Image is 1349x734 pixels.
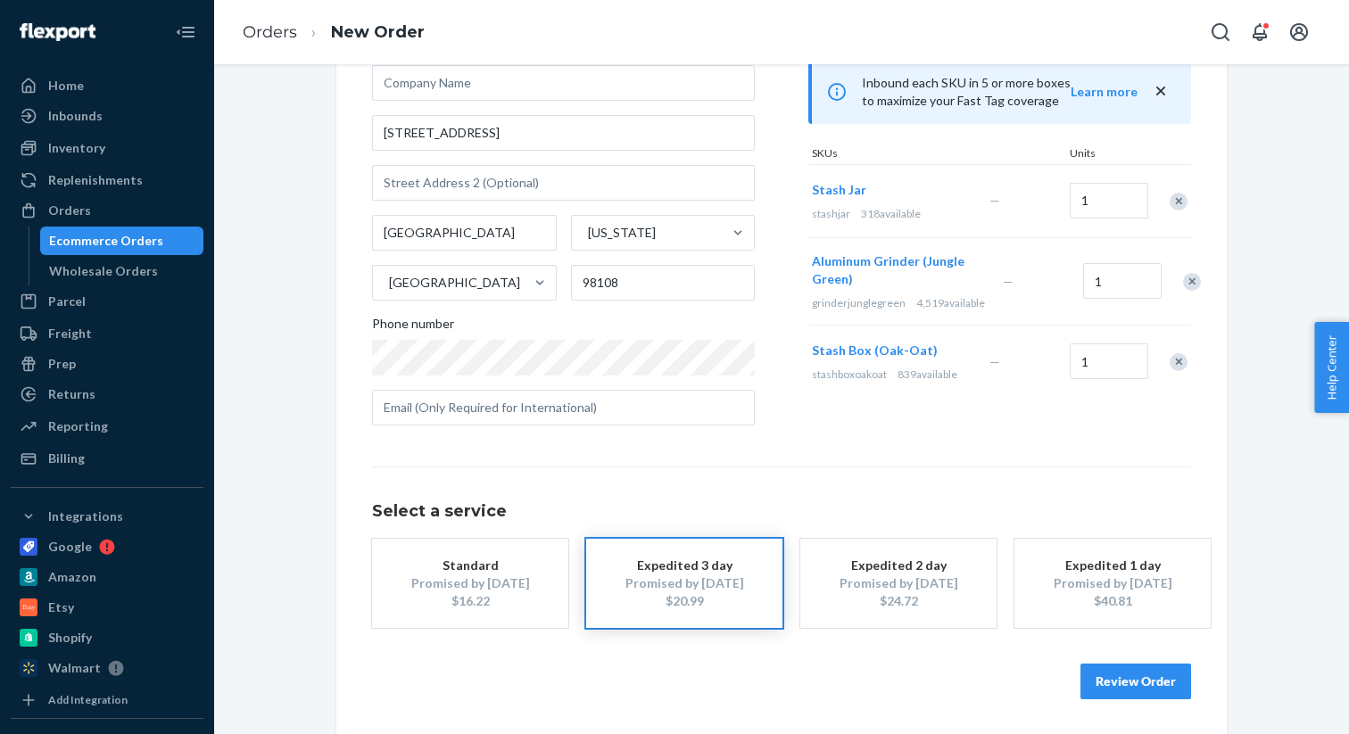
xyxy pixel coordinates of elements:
[11,532,203,561] a: Google
[49,262,158,280] div: Wholesale Orders
[48,355,76,373] div: Prep
[827,557,970,574] div: Expedited 2 day
[48,568,96,586] div: Amazon
[1041,557,1184,574] div: Expedited 1 day
[11,593,203,622] a: Etsy
[812,182,866,197] span: Stash Jar
[11,71,203,100] a: Home
[399,592,542,610] div: $16.22
[1070,183,1148,219] input: Quantity
[1080,664,1191,699] button: Review Order
[812,367,887,381] span: stashboxoakoat
[1203,14,1238,50] button: Open Search Box
[399,574,542,592] div: Promised by [DATE]
[1014,539,1211,628] button: Expedited 1 dayPromised by [DATE]$40.81
[800,539,997,628] button: Expedited 2 dayPromised by [DATE]$24.72
[48,325,92,342] div: Freight
[372,115,755,151] input: Street Address
[588,224,656,242] div: [US_STATE]
[228,6,439,59] ol: breadcrumbs
[1083,263,1162,299] input: Quantity
[827,574,970,592] div: Promised by [DATE]
[1170,193,1188,210] div: Remove Item
[48,507,123,525] div: Integrations
[1152,82,1170,101] button: close
[389,274,520,292] div: [GEOGRAPHIC_DATA]
[372,65,755,101] input: Company Name
[11,502,203,531] button: Integrations
[812,252,981,288] button: Aluminum Grinder (Jungle Green)
[11,166,203,194] a: Replenishments
[1170,353,1188,371] div: Remove Item
[827,592,970,610] div: $24.72
[11,623,203,652] a: Shopify
[11,287,203,316] a: Parcel
[11,319,203,348] a: Freight
[48,659,101,677] div: Walmart
[812,181,866,199] button: Stash Jar
[812,342,938,359] button: Stash Box (Oak-Oat)
[1183,273,1201,291] div: Remove Item
[812,342,938,358] span: Stash Box (Oak-Oat)
[11,380,203,408] a: Returns
[808,145,1066,164] div: SKUs
[1070,343,1148,379] input: Quantity
[11,412,203,441] a: Reporting
[11,134,203,162] a: Inventory
[11,654,203,682] a: Walmart
[48,629,92,647] div: Shopify
[1003,274,1014,289] span: —
[613,574,756,592] div: Promised by [DATE]
[11,102,203,130] a: Inbounds
[48,598,74,616] div: Etsy
[399,557,542,574] div: Standard
[372,165,755,201] input: Street Address 2 (Optional)
[40,227,204,255] a: Ecommerce Orders
[586,539,782,628] button: Expedited 3 dayPromised by [DATE]$20.99
[243,22,297,42] a: Orders
[331,22,425,42] a: New Order
[48,293,86,310] div: Parcel
[571,265,756,301] input: ZIP Code
[48,171,143,189] div: Replenishments
[48,139,105,157] div: Inventory
[898,367,957,381] span: 839 available
[1041,574,1184,592] div: Promised by [DATE]
[1041,592,1184,610] div: $40.81
[372,315,454,340] span: Phone number
[11,689,203,711] a: Add Integration
[916,296,985,309] span: 4,519 available
[168,14,203,50] button: Close Navigation
[387,274,389,292] input: [GEOGRAPHIC_DATA]
[812,253,964,286] span: Aluminum Grinder (Jungle Green)
[1242,14,1278,50] button: Open notifications
[48,202,91,219] div: Orders
[1314,322,1349,413] button: Help Center
[11,350,203,378] a: Prep
[812,207,850,220] span: stashjar
[48,417,108,435] div: Reporting
[808,60,1191,124] div: Inbound each SKU in 5 or more boxes to maximize your Fast Tag coverage
[48,107,103,125] div: Inbounds
[372,503,1191,521] h1: Select a service
[48,449,85,467] div: Billing
[11,196,203,225] a: Orders
[11,444,203,473] a: Billing
[48,385,95,403] div: Returns
[989,193,1000,208] span: —
[372,390,755,425] input: Email (Only Required for International)
[372,539,568,628] button: StandardPromised by [DATE]$16.22
[11,563,203,591] a: Amazon
[1281,14,1317,50] button: Open account menu
[613,592,756,610] div: $20.99
[861,207,921,220] span: 318 available
[48,692,128,707] div: Add Integration
[812,296,906,309] span: grinderjunglegreen
[49,232,163,250] div: Ecommerce Orders
[586,224,588,242] input: [US_STATE]
[989,354,1000,369] span: —
[1066,145,1146,164] div: Units
[48,538,92,556] div: Google
[40,257,204,285] a: Wholesale Orders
